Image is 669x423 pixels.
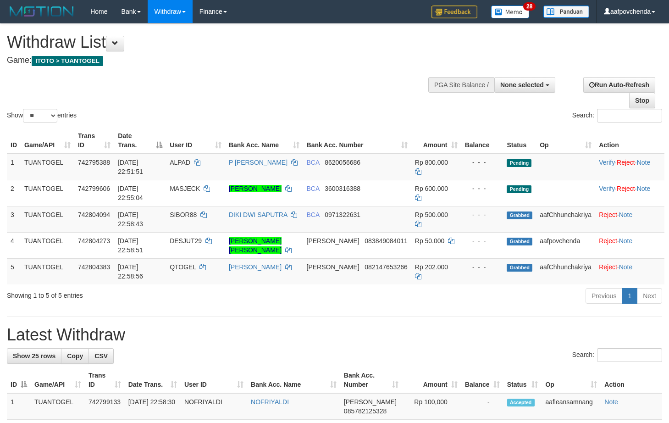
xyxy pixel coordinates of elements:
span: [PERSON_NAME] [344,398,397,406]
td: 3 [7,206,21,232]
td: NOFRIYALDI [181,393,247,420]
h1: Latest Withdraw [7,326,662,344]
td: - [461,393,503,420]
span: 742804273 [78,237,110,245]
a: 1 [622,288,637,304]
img: MOTION_logo.png [7,5,77,18]
td: aafpovchenda [536,232,595,258]
span: DESJUT29 [170,237,202,245]
span: [DATE] 22:51:51 [118,159,143,175]
th: Action [601,367,662,393]
th: Trans ID: activate to sort column ascending [74,128,114,154]
span: [DATE] 22:58:51 [118,237,143,254]
input: Search: [597,348,662,362]
span: Copy [67,352,83,360]
span: 742804383 [78,263,110,271]
th: ID: activate to sort column descending [7,367,31,393]
span: [PERSON_NAME] [307,237,359,245]
td: TUANTOGEL [21,206,74,232]
td: · · [595,180,664,206]
span: ITOTO > TUANTOGEL [32,56,103,66]
span: Grabbed [507,211,532,219]
div: - - - [465,210,500,219]
span: Copy 085782125328 to clipboard [344,407,387,415]
h1: Withdraw List [7,33,437,51]
a: Reject [599,211,617,218]
input: Search: [597,109,662,122]
span: Accepted [507,399,535,406]
span: 742799606 [78,185,110,192]
td: · [595,206,664,232]
span: BCA [307,185,320,192]
td: 1 [7,393,31,420]
th: User ID: activate to sort column ascending [181,367,247,393]
label: Search: [572,348,662,362]
span: 28 [523,2,536,11]
th: Amount: activate to sort column ascending [402,367,461,393]
td: [DATE] 22:58:30 [125,393,181,420]
span: MASJECK [170,185,200,192]
th: Bank Acc. Number: activate to sort column ascending [303,128,411,154]
span: Rp 50.000 [415,237,445,245]
div: - - - [465,236,500,245]
th: Bank Acc. Number: activate to sort column ascending [340,367,402,393]
span: Pending [507,185,531,193]
th: Bank Acc. Name: activate to sort column ascending [247,367,340,393]
a: Stop [629,93,655,108]
span: Copy 0971322631 to clipboard [325,211,360,218]
td: TUANTOGEL [21,180,74,206]
td: aafChhunchakriya [536,206,595,232]
td: TUANTOGEL [21,154,74,180]
a: Reject [617,159,635,166]
label: Search: [572,109,662,122]
th: Status: activate to sort column ascending [503,367,542,393]
th: User ID: activate to sort column ascending [166,128,225,154]
a: Note [637,185,651,192]
div: Showing 1 to 5 of 5 entries [7,287,272,300]
span: SIBOR88 [170,211,197,218]
td: aafleansamnang [542,393,601,420]
a: Next [637,288,662,304]
td: 5 [7,258,21,284]
a: Previous [586,288,622,304]
a: Copy [61,348,89,364]
span: [PERSON_NAME] [307,263,359,271]
a: Note [619,237,633,245]
span: BCA [307,211,320,218]
td: · [595,232,664,258]
span: [DATE] 22:58:43 [118,211,143,228]
span: QTOGEL [170,263,196,271]
span: Rp 500.000 [415,211,448,218]
a: Note [604,398,618,406]
th: Amount: activate to sort column ascending [411,128,461,154]
a: Run Auto-Refresh [583,77,655,93]
a: [PERSON_NAME] [229,185,282,192]
a: Verify [599,159,615,166]
td: · [595,258,664,284]
th: Status [503,128,536,154]
button: None selected [494,77,555,93]
a: Note [619,211,633,218]
td: TUANTOGEL [31,393,85,420]
th: Bank Acc. Name: activate to sort column ascending [225,128,303,154]
th: Date Trans.: activate to sort column ascending [125,367,181,393]
td: · · [595,154,664,180]
span: Copy 083849084011 to clipboard [365,237,407,245]
span: CSV [94,352,108,360]
th: Action [595,128,664,154]
td: TUANTOGEL [21,258,74,284]
td: TUANTOGEL [21,232,74,258]
span: [DATE] 22:55:04 [118,185,143,201]
img: panduan.png [543,6,589,18]
a: [PERSON_NAME] [PERSON_NAME] [229,237,282,254]
span: Grabbed [507,264,532,272]
span: ALPAD [170,159,190,166]
a: Show 25 rows [7,348,61,364]
span: Copy 8620056686 to clipboard [325,159,360,166]
span: Rp 600.000 [415,185,448,192]
th: ID [7,128,21,154]
span: 742804094 [78,211,110,218]
th: Balance: activate to sort column ascending [461,367,503,393]
a: P [PERSON_NAME] [229,159,288,166]
div: - - - [465,184,500,193]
